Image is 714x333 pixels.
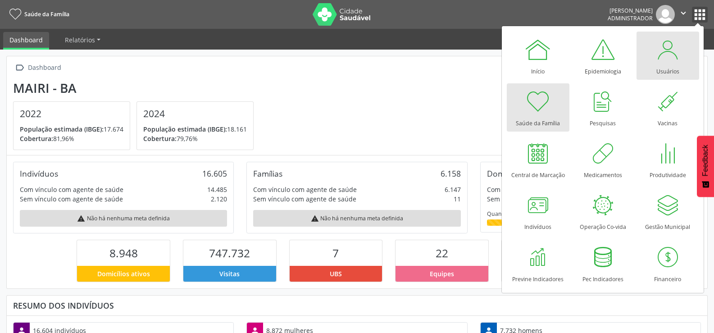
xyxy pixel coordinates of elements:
[608,14,653,22] span: Administrador
[436,246,448,260] span: 22
[20,185,123,194] div: Com vínculo com agente de saúde
[97,269,150,278] span: Domicílios ativos
[20,169,58,178] div: Indivíduos
[572,239,634,287] a: Pec Indicadores
[143,134,247,143] p: 79,76%
[637,187,699,235] a: Gestão Municipal
[430,269,454,278] span: Equipes
[656,5,675,24] img: img
[3,32,49,50] a: Dashboard
[219,269,240,278] span: Visitas
[572,32,634,80] a: Epidemiologia
[20,134,53,143] span: Cobertura:
[441,169,461,178] div: 6.158
[572,187,634,235] a: Operação Co-vida
[13,61,63,74] a:  Dashboard
[20,108,123,119] h4: 2022
[20,194,123,204] div: Sem vínculo com agente de saúde
[143,134,177,143] span: Cobertura:
[207,185,227,194] div: 14.485
[445,185,461,194] div: 6.147
[487,185,591,194] div: Com vínculo com agente de saúde
[675,5,692,24] button: 
[697,136,714,197] button: Feedback - Mostrar pesquisa
[454,194,461,204] div: 11
[65,36,95,44] span: Relatórios
[211,194,227,204] div: 2.120
[311,214,319,223] i: warning
[487,210,694,218] div: Quantidade cadastrada / estimada
[209,246,250,260] span: 747.732
[20,124,123,134] p: 17.674
[20,134,123,143] p: 81,96%
[13,81,260,96] div: Mairi - BA
[487,169,524,178] div: Domicílios
[330,269,342,278] span: UBS
[202,169,227,178] div: 16.605
[507,239,569,287] a: Previne Indicadores
[13,301,701,310] div: Resumo dos indivíduos
[143,108,247,119] h4: 2024
[507,187,569,235] a: Indivíduos
[59,32,107,48] a: Relatórios
[26,61,63,74] div: Dashboard
[20,125,104,133] span: População estimada (IBGE):
[253,185,357,194] div: Com vínculo com agente de saúde
[253,194,356,204] div: Sem vínculo com agente de saúde
[637,239,699,287] a: Financeiro
[253,169,282,178] div: Famílias
[20,210,227,227] div: Não há nenhuma meta definida
[109,246,138,260] span: 8.948
[692,7,708,23] button: apps
[637,83,699,132] a: Vacinas
[507,135,569,183] a: Central de Marcação
[572,83,634,132] a: Pesquisas
[637,135,699,183] a: Produtividade
[608,7,653,14] div: [PERSON_NAME]
[143,124,247,134] p: 18.161
[253,210,460,227] div: Não há nenhuma meta definida
[13,61,26,74] i: 
[332,246,339,260] span: 7
[143,125,227,133] span: População estimada (IBGE):
[572,135,634,183] a: Medicamentos
[678,8,688,18] i: 
[487,194,590,204] div: Sem vínculo com agente de saúde
[507,83,569,132] a: Saúde da Família
[701,145,709,176] span: Feedback
[77,214,85,223] i: warning
[637,32,699,80] a: Usuários
[507,32,569,80] a: Início
[24,10,69,18] span: Saúde da Família
[6,7,69,22] a: Saúde da Família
